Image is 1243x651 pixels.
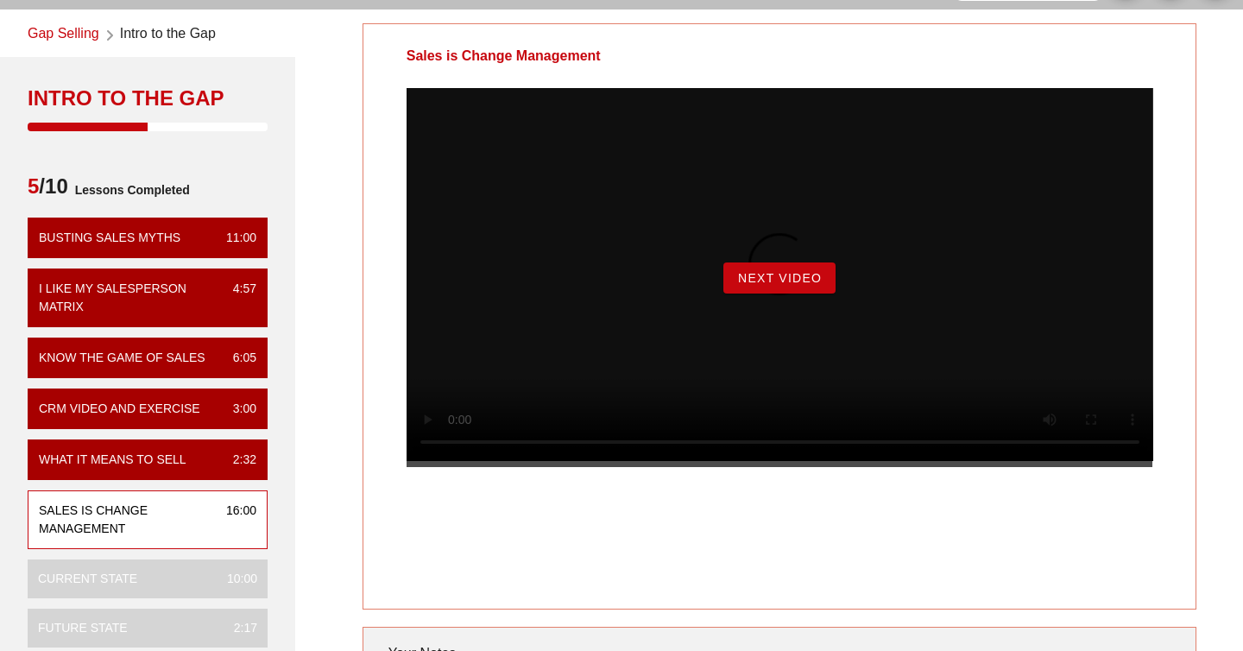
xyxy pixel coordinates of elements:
div: Sales is Change Management [363,24,644,88]
div: 16:00 [212,502,256,538]
div: CRM VIDEO and EXERCISE [39,400,200,418]
span: /10 [28,173,68,207]
div: 2:32 [219,451,256,469]
div: 3:00 [219,400,256,418]
div: I Like My Salesperson Matrix [39,280,219,316]
div: Know the Game of Sales [39,349,205,367]
div: Busting Sales Myths [39,229,180,247]
div: Current State [38,570,137,588]
div: 4:57 [219,280,256,316]
span: Next Video [737,271,822,285]
div: 6:05 [219,349,256,367]
div: 11:00 [212,229,256,247]
span: 5 [28,174,39,198]
div: 10:00 [213,570,257,588]
button: Next Video [723,262,836,294]
a: Gap Selling [28,23,99,47]
div: Sales is Change Management [39,502,212,538]
span: Lessons Completed [68,173,190,207]
div: What it means to sell [39,451,186,469]
span: Intro to the Gap [120,23,216,47]
div: Intro to the Gap [28,85,268,112]
div: 2:17 [220,619,257,637]
div: Future State [38,619,128,637]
